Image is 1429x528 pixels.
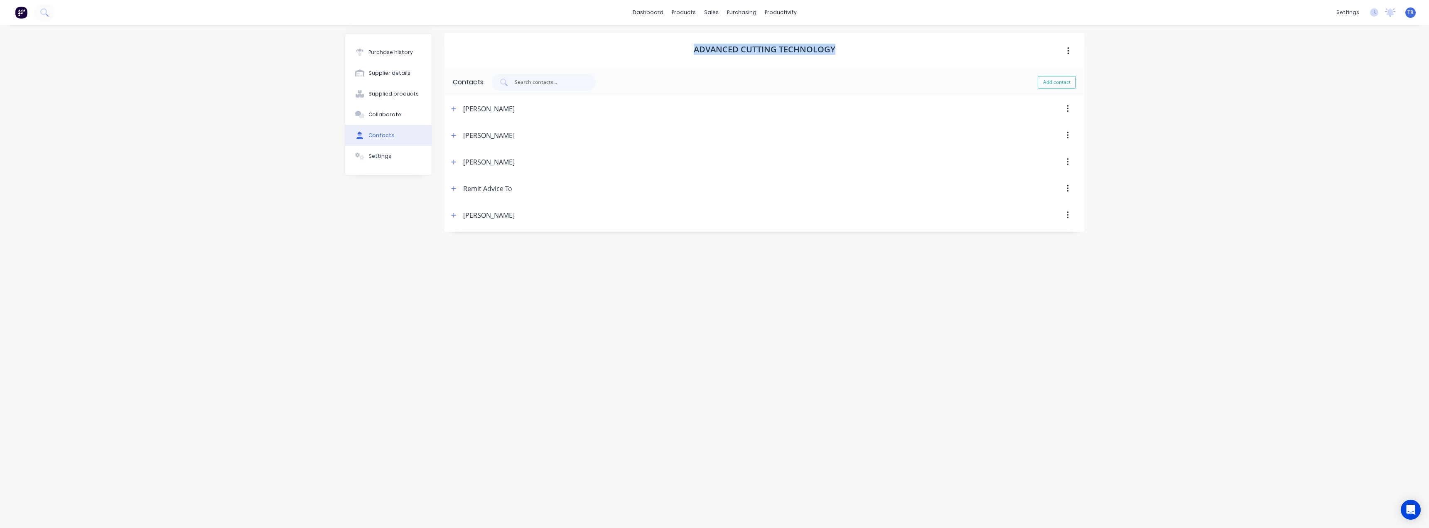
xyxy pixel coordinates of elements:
[368,90,419,98] div: Supplied products
[15,6,27,19] img: Factory
[723,6,761,19] div: purchasing
[1407,9,1414,16] span: TR
[463,149,515,175] div: [PERSON_NAME]
[629,6,668,19] a: dashboard
[1038,76,1076,88] button: Add contact
[368,49,413,56] div: Purchase history
[514,78,583,86] input: Search contacts...
[345,104,432,125] button: Collaborate
[345,83,432,104] button: Supplied products
[368,111,401,118] div: Collaborate
[368,132,394,139] div: Contacts
[345,125,432,146] button: Contacts
[345,63,432,83] button: Supplier details
[761,6,801,19] div: productivity
[668,6,700,19] div: products
[1332,6,1363,19] div: settings
[368,152,391,160] div: Settings
[700,6,723,19] div: sales
[463,175,512,202] div: Remit Advice To
[694,44,835,54] h1: Advanced Cutting Technology
[463,122,515,149] div: [PERSON_NAME]
[463,96,515,122] div: [PERSON_NAME]
[368,69,410,77] div: Supplier details
[345,42,432,63] button: Purchase history
[463,202,515,228] div: [PERSON_NAME]
[453,77,484,87] div: Contacts
[1401,500,1421,520] div: Open Intercom Messenger
[345,146,432,167] button: Settings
